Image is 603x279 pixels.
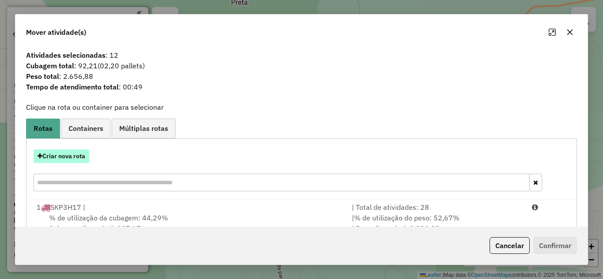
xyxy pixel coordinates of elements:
[31,202,347,212] div: 1 SKP3H17 |
[545,25,559,39] button: Maximize
[49,213,168,222] span: % de utilização da cubagem: 44,29%
[354,213,460,222] span: % de utilização do peso: 52,67%
[347,212,527,234] div: | | Peso disponível: 3.880,88
[21,60,582,71] span: : 92,21
[532,204,538,211] i: Porcentagens após mover as atividades: Cubagem: 71,74% Peso: 85,07%
[21,50,582,60] span: : 12
[31,212,347,234] div: Cubagem disponível: 187,17
[490,237,530,254] button: Cancelar
[68,125,103,132] span: Containers
[26,27,86,37] span: Mover atividade(s)
[34,149,89,163] button: Criar nova rota
[26,61,74,70] strong: Cubagem total
[98,61,145,70] span: (02,20 pallets)
[21,82,582,92] span: : 00:49
[21,71,582,82] span: : 2.656,88
[119,125,168,132] span: Múltiplas rotas
[34,125,53,132] span: Rotas
[26,72,59,81] strong: Peso total
[26,82,119,91] strong: Tempo de atendimento total
[347,202,527,212] div: | Total de atividades: 28
[26,102,164,112] label: Clique na rota ou container para selecionar
[26,51,106,60] strong: Atividades selecionadas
